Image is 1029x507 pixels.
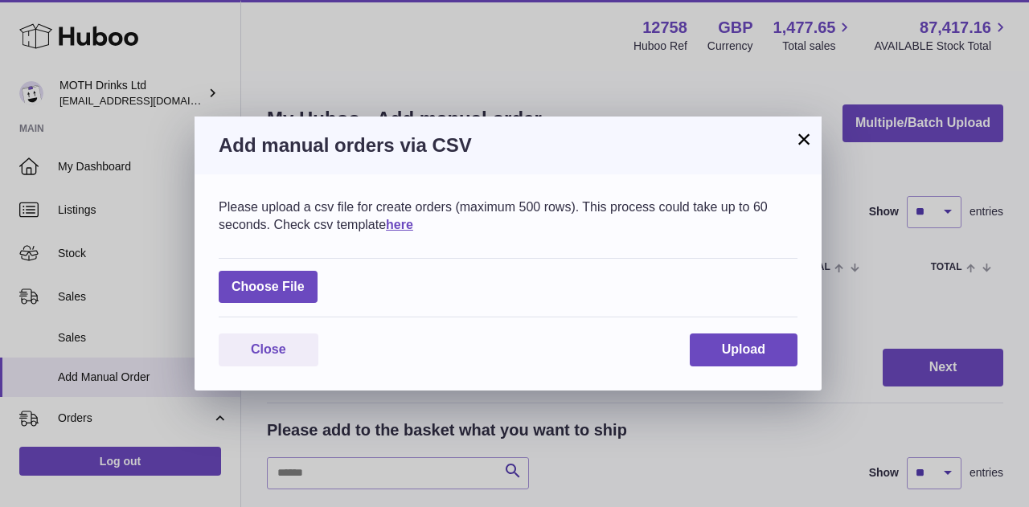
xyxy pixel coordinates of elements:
[722,342,765,356] span: Upload
[219,198,797,233] div: Please upload a csv file for create orders (maximum 500 rows). This process could take up to 60 s...
[251,342,286,356] span: Close
[690,333,797,366] button: Upload
[386,218,413,231] a: here
[219,133,797,158] h3: Add manual orders via CSV
[794,129,814,149] button: ×
[219,333,318,366] button: Close
[219,271,318,304] span: Choose File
